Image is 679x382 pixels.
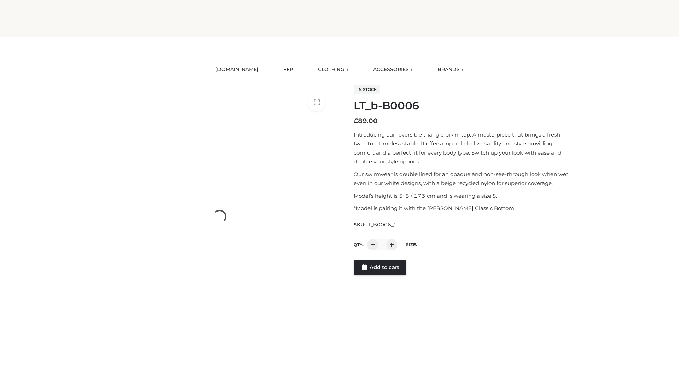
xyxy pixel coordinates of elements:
a: BRANDS [432,62,469,77]
p: Model’s height is 5 ‘8 / 173 cm and is wearing a size S. [354,191,574,201]
span: LT_B0006_2 [365,221,397,228]
h1: LT_b-B0006 [354,99,574,112]
bdi: 89.00 [354,117,378,125]
span: SKU: [354,220,398,229]
a: FFP [278,62,298,77]
a: Add to cart [354,260,406,275]
p: Our swimwear is double lined for an opaque and non-see-through look when wet, even in our white d... [354,170,574,188]
a: [DOMAIN_NAME] [210,62,264,77]
a: ACCESSORIES [368,62,418,77]
span: £ [354,117,358,125]
p: *Model is pairing it with the [PERSON_NAME] Classic Bottom [354,204,574,213]
a: CLOTHING [313,62,354,77]
p: Introducing our reversible triangle bikini top. A masterpiece that brings a fresh twist to a time... [354,130,574,166]
label: QTY: [354,242,364,247]
label: Size: [406,242,417,247]
span: In stock [354,85,380,94]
